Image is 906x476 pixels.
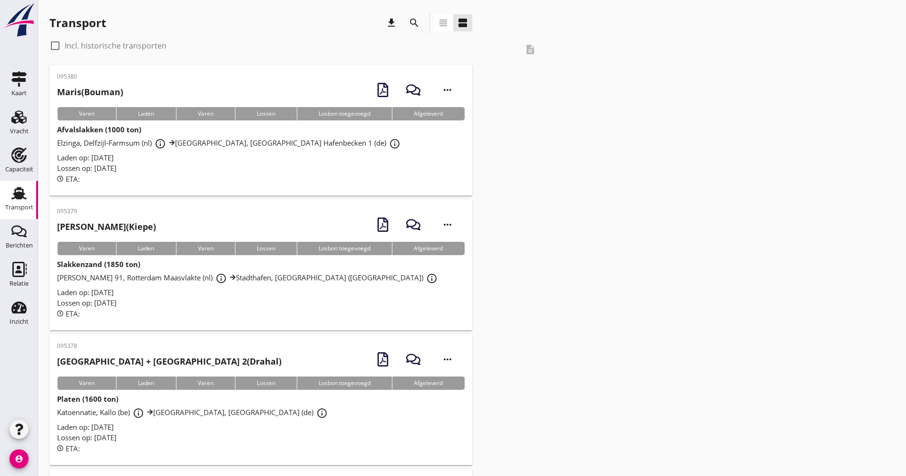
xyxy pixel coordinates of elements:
div: Vracht [10,128,29,134]
a: 095378[GEOGRAPHIC_DATA] + [GEOGRAPHIC_DATA] 2(Drahal)VarenLadenVarenLossenLosbon toegevoegdAfgele... [49,334,472,465]
p: 095378 [57,342,282,350]
div: Laden [116,242,175,255]
label: Incl. historische transporten [65,41,166,50]
strong: Slakkenzand (1850 ton) [57,259,140,269]
div: Laden [116,377,175,390]
div: Berichten [6,242,33,248]
i: info_outline [426,273,438,284]
h2: (Bouman) [57,86,123,99]
div: Lossen [235,242,297,255]
div: Lossen [235,377,297,390]
div: Laden [116,107,175,120]
i: info_outline [133,407,144,419]
div: Kaart [11,90,27,96]
i: info_outline [155,138,166,149]
i: view_headline [438,17,449,29]
strong: Platen (1600 ton) [57,394,118,404]
p: 095379 [57,207,156,216]
i: download [386,17,397,29]
span: Lossen op: [DATE] [57,163,117,173]
i: more_horiz [434,211,461,238]
i: info_outline [316,407,328,419]
div: Varen [57,107,116,120]
div: Losbon toegevoegd [297,242,392,255]
span: Laden op: [DATE] [57,288,114,297]
div: Losbon toegevoegd [297,107,392,120]
span: ETA: [66,174,80,184]
span: Laden op: [DATE] [57,422,114,432]
i: view_agenda [457,17,468,29]
span: Lossen op: [DATE] [57,433,117,442]
div: Transport [5,204,33,210]
div: Relatie [10,280,29,287]
a: 095380Maris(Bouman)VarenLadenVarenLossenLosbon toegevoegdAfgeleverdAfvalslakken (1000 ton)Elzinga... [49,65,472,196]
strong: [PERSON_NAME] [57,221,126,232]
i: search [409,17,420,29]
div: Varen [57,242,116,255]
div: Transport [49,15,106,30]
span: Laden op: [DATE] [57,153,114,162]
div: Inzicht [10,318,29,325]
span: Katoennatie, Kallo (be) [GEOGRAPHIC_DATA], [GEOGRAPHIC_DATA] (de) [57,407,331,417]
div: Afgeleverd [392,242,464,255]
div: Afgeleverd [392,107,464,120]
h2: (Kiepe) [57,220,156,233]
div: Losbon toegevoegd [297,377,392,390]
span: [PERSON_NAME] 91, Rotterdam Maasvlakte (nl) Stadthafen, [GEOGRAPHIC_DATA] ([GEOGRAPHIC_DATA]) [57,273,440,282]
div: Afgeleverd [392,377,464,390]
span: Lossen op: [DATE] [57,298,117,307]
i: info_outline [389,138,400,149]
a: 095379[PERSON_NAME](Kiepe)VarenLadenVarenLossenLosbon toegevoegdAfgeleverdSlakkenzand (1850 ton)[... [49,199,472,330]
div: Capaciteit [5,166,33,172]
div: Varen [176,242,235,255]
p: 095380 [57,72,123,81]
i: info_outline [215,273,227,284]
img: logo-small.a267ee39.svg [2,2,36,38]
div: Varen [176,377,235,390]
span: Elzinga, Delfzijl-Farmsum (nl) [GEOGRAPHIC_DATA], [GEOGRAPHIC_DATA] Hafenbecken 1 (de) [57,138,403,148]
i: more_horiz [434,77,461,103]
div: Varen [57,377,116,390]
div: Varen [176,107,235,120]
h2: (Drahal) [57,355,282,368]
span: ETA: [66,444,80,453]
div: Lossen [235,107,297,120]
i: more_horiz [434,346,461,373]
i: account_circle [10,449,29,468]
strong: Afvalslakken (1000 ton) [57,125,141,134]
strong: Maris [57,86,81,98]
span: ETA: [66,309,80,318]
strong: [GEOGRAPHIC_DATA] + [GEOGRAPHIC_DATA] 2 [57,356,247,367]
